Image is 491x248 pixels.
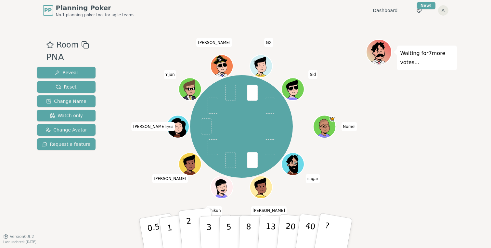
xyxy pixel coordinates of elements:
div: PNA [46,51,89,64]
span: No.1 planning poker tool for agile teams [56,12,135,18]
span: Click to change your name [132,122,175,131]
span: Version 0.9.2 [10,234,34,239]
span: Change Avatar [45,127,87,133]
button: Watch only [37,110,96,121]
span: Change Name [46,98,86,104]
span: Request a feature [42,141,91,147]
span: Click to change your name [341,122,357,131]
button: Add as favourite [46,39,54,51]
button: Change Avatar [37,124,96,136]
span: Click to change your name [206,206,223,215]
a: PPPlanning PokerNo.1 planning poker tool for agile teams [43,3,135,18]
span: Click to change your name [306,174,320,183]
p: Waiting for 7 more votes... [400,49,454,67]
span: Click to change your name [308,70,318,79]
span: Nomel is the host [329,116,335,121]
a: Dashboard [373,7,398,14]
button: New! [413,5,425,16]
span: Reveal [55,69,78,76]
span: Last updated: [DATE] [3,240,36,244]
button: Request a feature [37,138,96,150]
button: Click to change your avatar [167,116,188,137]
span: PP [44,7,52,14]
button: Change Name [37,95,96,107]
button: Version0.9.2 [3,234,34,239]
div: New! [417,2,435,9]
span: Click to change your name [164,70,176,79]
button: Reveal [37,67,96,78]
span: Click to change your name [251,206,287,215]
button: Reset [37,81,96,93]
span: Reset [56,84,76,90]
span: Click to change your name [196,38,232,47]
span: Watch only [50,112,83,119]
span: Planning Poker [56,3,135,12]
span: Click to change your name [264,38,273,47]
button: A [438,5,448,16]
span: Room [57,39,79,51]
span: Click to change your name [152,174,188,183]
span: (you) [165,126,173,129]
